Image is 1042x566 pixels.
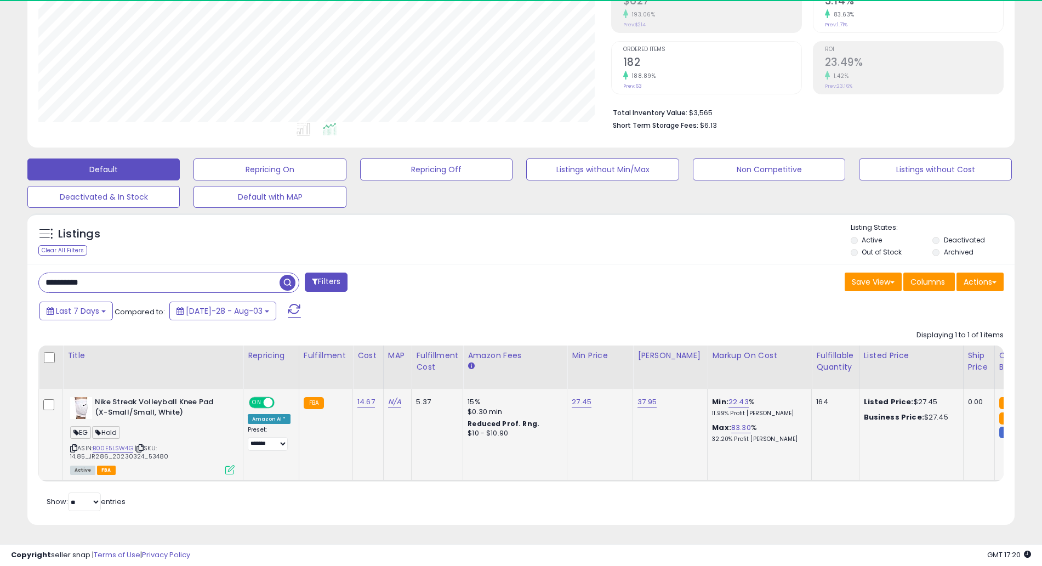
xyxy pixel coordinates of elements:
[613,108,687,117] b: Total Inventory Value:
[731,422,751,433] a: 83.30
[712,350,807,361] div: Markup on Cost
[416,350,458,373] div: Fulfillment Cost
[956,273,1004,291] button: Actions
[468,419,539,428] b: Reduced Prof. Rng.
[968,397,986,407] div: 0.00
[97,466,116,475] span: FBA
[248,426,291,451] div: Preset:
[248,350,294,361] div: Repricing
[416,397,454,407] div: 5.37
[142,550,190,560] a: Privacy Policy
[712,422,731,433] b: Max:
[47,496,126,507] span: Show: entries
[845,273,902,291] button: Save View
[56,305,99,316] span: Last 7 Days
[468,361,474,371] small: Amazon Fees.
[94,550,140,560] a: Terms of Use
[623,83,642,89] small: Prev: 63
[67,350,238,361] div: Title
[193,186,346,208] button: Default with MAP
[851,223,1015,233] p: Listing States:
[864,412,955,422] div: $27.45
[825,56,1003,71] h2: 23.49%
[273,398,291,407] span: OFF
[468,407,559,417] div: $0.30 min
[859,159,1011,180] button: Listings without Cost
[712,410,803,417] p: 11.99% Profit [PERSON_NAME]
[712,397,803,417] div: %
[623,47,801,53] span: Ordered Items
[637,397,657,407] a: 37.95
[572,350,628,361] div: Min Price
[186,305,263,316] span: [DATE]-28 - Aug-03
[70,397,92,419] img: 41yXKDux7yL._SL40_.jpg
[693,159,845,180] button: Non Competitive
[999,397,1020,409] small: FBA
[864,350,959,361] div: Listed Price
[70,426,91,439] span: EG
[700,120,717,131] span: $6.13
[825,83,852,89] small: Prev: 23.16%
[910,276,945,287] span: Columns
[92,426,120,439] span: Hold
[628,10,656,19] small: 193.06%
[864,397,914,407] b: Listed Price:
[388,397,401,407] a: N/A
[816,397,850,407] div: 164
[999,412,1020,424] small: FBA
[944,247,973,257] label: Archived
[903,273,955,291] button: Columns
[728,397,749,407] a: 22.43
[825,47,1003,53] span: ROI
[712,435,803,443] p: 32.20% Profit [PERSON_NAME]
[11,550,51,560] strong: Copyright
[825,21,847,28] small: Prev: 1.71%
[916,330,1004,341] div: Displaying 1 to 1 of 1 items
[830,10,855,19] small: 83.63%
[70,444,168,460] span: | SKU: 14.85_JR286_20230324_53480
[944,235,985,245] label: Deactivated
[70,397,235,473] div: ASIN:
[613,121,698,130] b: Short Term Storage Fees:
[468,397,559,407] div: 15%
[250,398,264,407] span: ON
[305,273,348,292] button: Filters
[862,235,882,245] label: Active
[968,350,990,373] div: Ship Price
[816,350,854,373] div: Fulfillable Quantity
[304,397,324,409] small: FBA
[93,444,133,453] a: B00E5LSW4G
[11,550,190,561] div: seller snap | |
[193,159,346,180] button: Repricing On
[526,159,679,180] button: Listings without Min/Max
[712,423,803,443] div: %
[468,350,562,361] div: Amazon Fees
[304,350,348,361] div: Fulfillment
[468,429,559,438] div: $10 - $10.90
[248,414,291,424] div: Amazon AI *
[169,302,276,320] button: [DATE]-28 - Aug-03
[862,247,902,257] label: Out of Stock
[708,346,812,389] th: The percentage added to the cost of goods (COGS) that forms the calculator for Min & Max prices.
[95,397,228,420] b: Nike Streak Volleyball Knee Pad (X-Small/Small, White)
[613,105,995,118] li: $3,565
[27,186,180,208] button: Deactivated & In Stock
[115,307,165,317] span: Compared to:
[388,350,407,361] div: MAP
[27,159,180,180] button: Default
[360,159,513,180] button: Repricing Off
[712,397,728,407] b: Min:
[623,56,801,71] h2: 182
[628,72,656,80] small: 188.89%
[830,72,849,80] small: 1.42%
[572,397,591,407] a: 27.45
[38,245,87,256] div: Clear All Filters
[70,466,95,475] span: All listings currently available for purchase on Amazon
[357,350,379,361] div: Cost
[999,427,1021,438] small: FBM
[864,397,955,407] div: $27.45
[39,302,113,320] button: Last 7 Days
[623,21,646,28] small: Prev: $214
[864,412,924,422] b: Business Price:
[58,227,100,242] h5: Listings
